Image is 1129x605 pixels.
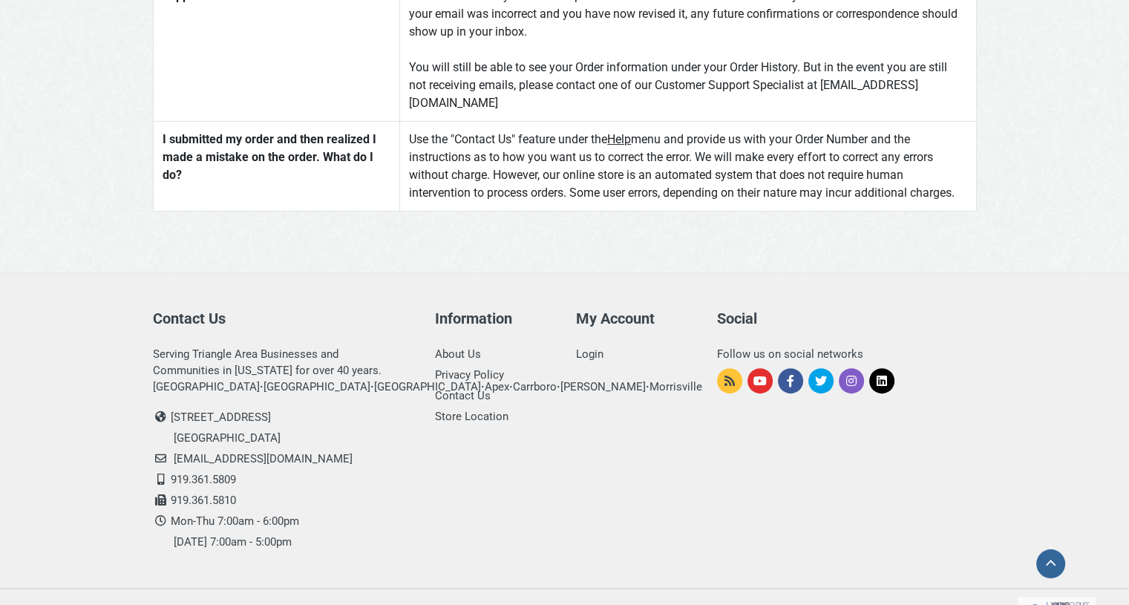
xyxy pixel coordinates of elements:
[607,132,631,146] u: Help
[717,346,977,362] div: Follow us on social networks
[153,346,413,395] div: Serving Triangle Area Businesses and Communities in [US_STATE] for over 40 years. [GEOGRAPHIC_DAT...
[717,310,977,327] h5: Social
[153,511,413,532] li: Mon-Thu 7:00am - 6:00pm
[153,469,413,490] li: 919.361.5809
[153,407,413,428] li: [STREET_ADDRESS]
[174,452,353,465] a: [EMAIL_ADDRESS][DOMAIN_NAME]
[370,380,374,393] strong: ·
[435,410,508,423] a: Store Location
[153,122,400,212] th: I submitted my order and then realized I made a mistake on the order. What do I do?
[576,310,695,327] h5: My Account
[174,428,413,448] li: [GEOGRAPHIC_DATA]
[174,532,413,552] li: [DATE] 7:00am - 5:00pm
[435,347,481,361] a: About Us
[260,380,264,393] strong: ·
[576,347,603,361] a: Login
[435,368,504,382] a: Privacy Policy
[153,310,413,327] h5: Contact Us
[435,310,554,327] h5: Information
[400,122,976,212] td: Use the "Contact Us" feature under the menu and provide us with your Order Number and the instruc...
[153,490,413,511] li: 919.361.5810
[435,389,491,402] a: Contact Us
